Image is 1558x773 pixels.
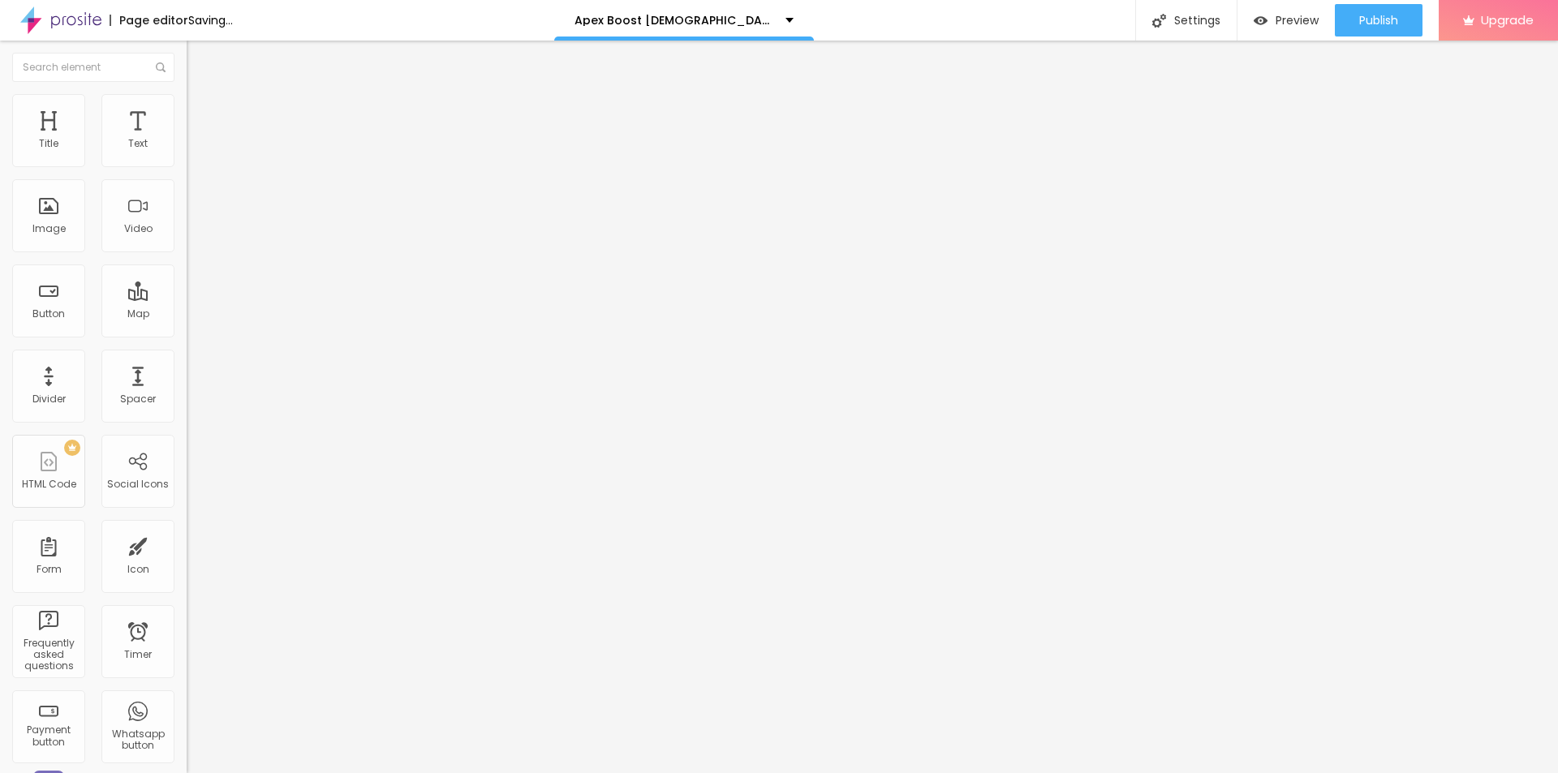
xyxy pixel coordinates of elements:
img: Icone [156,62,166,72]
div: Map [127,308,149,320]
div: Frequently asked questions [16,638,80,672]
p: Apex Boost [DEMOGRAPHIC_DATA][MEDICAL_DATA] [575,15,773,26]
div: Social Icons [107,479,169,490]
div: Timer [124,649,152,660]
div: Button [32,308,65,320]
div: Payment button [16,724,80,748]
iframe: Editor [187,41,1558,773]
input: Search element [12,53,174,82]
div: Page editor [110,15,188,26]
div: Video [124,223,153,234]
span: Publish [1359,14,1398,27]
button: Preview [1237,4,1335,37]
img: view-1.svg [1254,14,1267,28]
div: Saving... [188,15,233,26]
div: Image [32,223,66,234]
div: Form [37,564,62,575]
button: Publish [1335,4,1422,37]
span: Upgrade [1481,13,1534,27]
div: Divider [32,393,66,405]
div: Icon [127,564,149,575]
img: Icone [1152,14,1166,28]
div: Whatsapp button [105,728,170,752]
div: HTML Code [22,479,76,490]
span: Preview [1276,14,1319,27]
div: Text [128,138,148,149]
div: Title [39,138,58,149]
div: Spacer [120,393,156,405]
